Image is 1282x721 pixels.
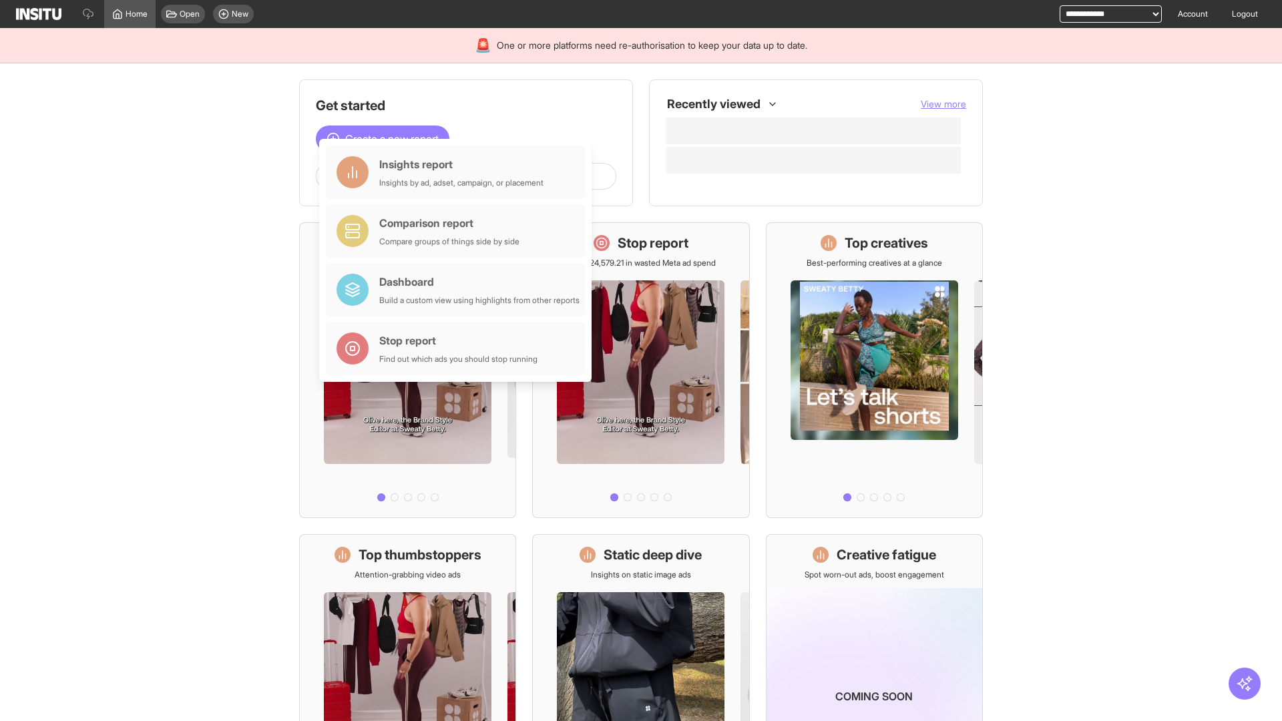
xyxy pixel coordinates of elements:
span: View more [921,98,966,109]
h1: Stop report [618,234,688,252]
img: Logo [16,8,61,20]
h1: Get started [316,96,616,115]
div: Comparison report [379,215,519,231]
div: Build a custom view using highlights from other reports [379,295,580,306]
div: Insights report [379,156,544,172]
button: View more [921,97,966,111]
div: Stop report [379,332,538,348]
h1: Static deep dive [604,545,702,564]
p: Insights on static image ads [591,569,691,580]
p: Best-performing creatives at a glance [807,258,942,268]
p: Save £24,579.21 in wasted Meta ad spend [566,258,716,268]
h1: Top creatives [845,234,928,252]
span: Open [180,9,200,19]
span: New [232,9,248,19]
div: Find out which ads you should stop running [379,354,538,365]
a: What's live nowSee all active ads instantly [299,222,516,518]
p: Attention-grabbing video ads [355,569,461,580]
a: Top creativesBest-performing creatives at a glance [766,222,983,518]
div: Compare groups of things side by side [379,236,519,247]
button: Create a new report [316,126,449,152]
h1: Top thumbstoppers [359,545,481,564]
a: Stop reportSave £24,579.21 in wasted Meta ad spend [532,222,749,518]
div: Insights by ad, adset, campaign, or placement [379,178,544,188]
span: One or more platforms need re-authorisation to keep your data up to date. [497,39,807,52]
div: Dashboard [379,274,580,290]
span: Create a new report [345,131,439,147]
span: Home [126,9,148,19]
div: 🚨 [475,36,491,55]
